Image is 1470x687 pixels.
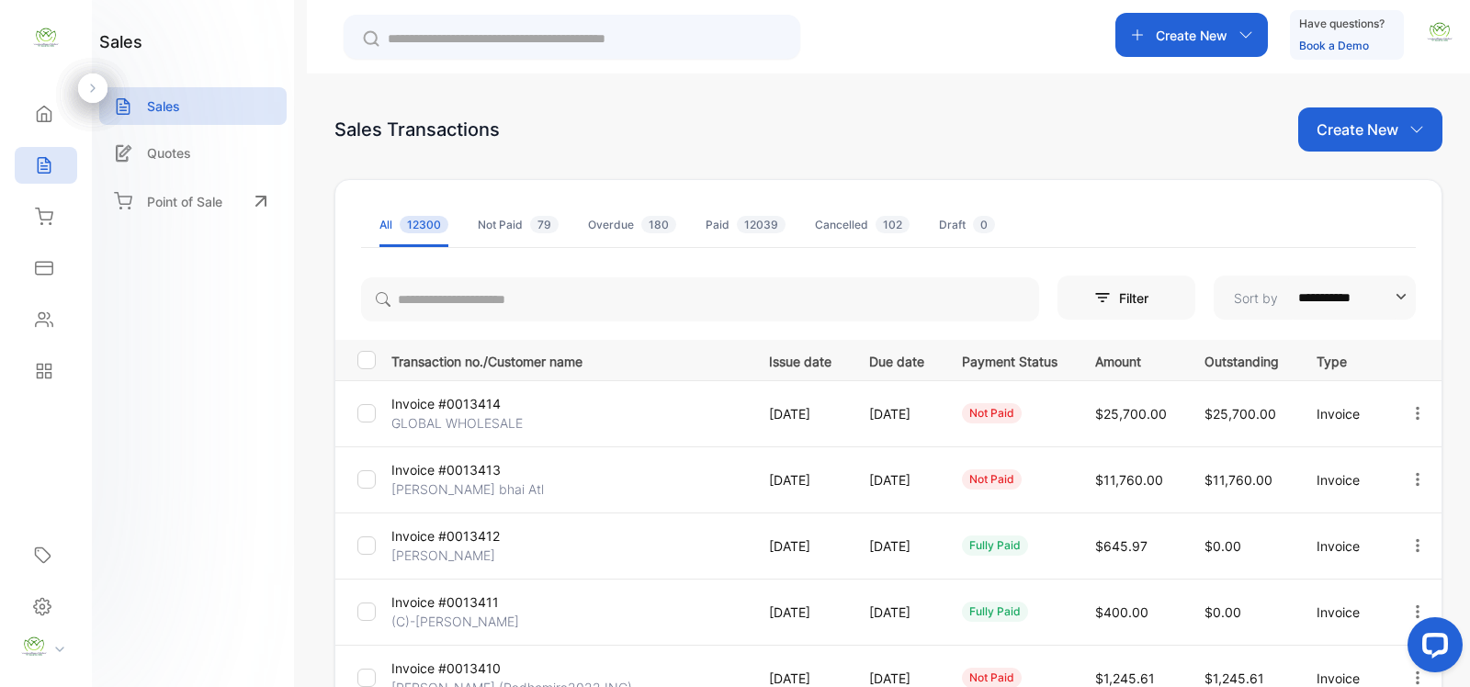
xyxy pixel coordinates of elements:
[1317,404,1371,423] p: Invoice
[962,602,1028,622] div: fully paid
[391,612,519,631] p: (C)-[PERSON_NAME]
[1095,472,1163,488] span: $11,760.00
[1204,472,1272,488] span: $11,760.00
[1317,470,1371,490] p: Invoice
[400,216,448,233] span: 12300
[869,470,924,490] p: [DATE]
[1204,604,1241,620] span: $0.00
[1317,603,1371,622] p: Invoice
[869,348,924,371] p: Due date
[769,348,831,371] p: Issue date
[1156,26,1227,45] p: Create New
[1234,288,1278,308] p: Sort by
[962,535,1028,556] div: fully paid
[478,217,559,233] div: Not Paid
[99,87,287,125] a: Sales
[1214,276,1416,320] button: Sort by
[99,181,287,221] a: Point of Sale
[147,192,222,211] p: Point of Sale
[1393,610,1470,687] iframe: LiveChat chat widget
[1317,536,1371,556] p: Invoice
[99,134,287,172] a: Quotes
[530,216,559,233] span: 79
[391,546,510,565] p: [PERSON_NAME]
[1426,13,1453,57] button: avatar
[1095,604,1148,620] span: $400.00
[147,96,180,116] p: Sales
[1298,107,1442,152] button: Create New
[1299,39,1369,52] a: Book a Demo
[815,217,910,233] div: Cancelled
[962,348,1057,371] p: Payment Status
[973,216,995,233] span: 0
[641,216,676,233] span: 180
[737,216,786,233] span: 12039
[1095,670,1155,686] span: $1,245.61
[391,659,510,678] p: Invoice #0013410
[769,536,831,556] p: [DATE]
[391,592,510,612] p: Invoice #0013411
[1317,118,1398,141] p: Create New
[1204,670,1264,686] span: $1,245.61
[391,479,544,499] p: [PERSON_NAME] bhai Atl
[391,394,510,413] p: Invoice #0013414
[869,404,924,423] p: [DATE]
[391,348,746,371] p: Transaction no./Customer name
[876,216,910,233] span: 102
[962,403,1022,423] div: not paid
[1115,13,1268,57] button: Create New
[939,217,995,233] div: Draft
[869,603,924,622] p: [DATE]
[20,633,48,660] img: profile
[1095,406,1167,422] span: $25,700.00
[769,603,831,622] p: [DATE]
[391,526,510,546] p: Invoice #0013412
[334,116,500,143] div: Sales Transactions
[1317,348,1371,371] p: Type
[1299,15,1385,33] p: Have questions?
[1204,406,1276,422] span: $25,700.00
[32,24,60,51] img: logo
[769,470,831,490] p: [DATE]
[99,29,142,54] h1: sales
[1204,538,1241,554] span: $0.00
[869,536,924,556] p: [DATE]
[588,217,676,233] div: Overdue
[1095,538,1148,554] span: $645.97
[391,413,523,433] p: GLOBAL WHOLESALE
[706,217,786,233] div: Paid
[1204,348,1279,371] p: Outstanding
[1426,18,1453,46] img: avatar
[1095,348,1167,371] p: Amount
[391,460,510,479] p: Invoice #0013413
[379,217,448,233] div: All
[962,469,1022,490] div: not paid
[147,143,191,163] p: Quotes
[769,404,831,423] p: [DATE]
